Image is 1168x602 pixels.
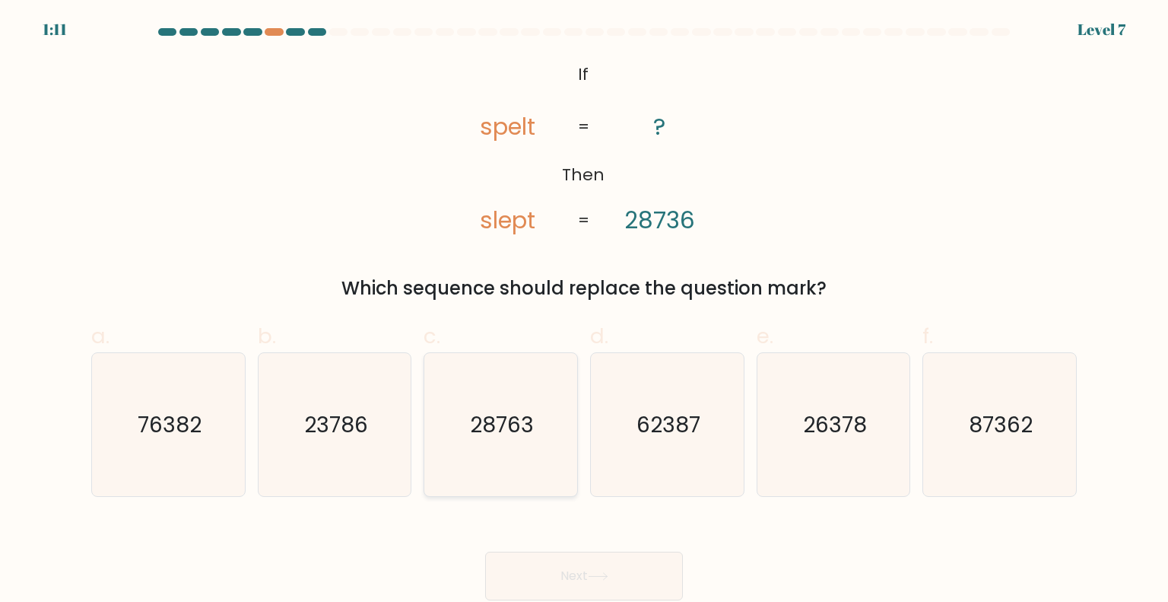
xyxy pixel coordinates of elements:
[471,409,535,439] text: 28763
[1078,18,1125,41] div: Level 7
[43,18,67,41] div: 1:11
[590,321,608,351] span: d.
[757,321,773,351] span: e.
[100,275,1068,302] div: Which sequence should replace the question mark?
[654,110,666,143] tspan: ?
[485,552,683,600] button: Next
[579,115,590,139] tspan: =
[480,204,535,237] tspan: slept
[636,409,700,439] text: 62387
[625,204,696,237] tspan: 28736
[803,409,867,439] text: 26378
[563,163,605,186] tspan: Then
[922,321,933,351] span: f.
[437,58,730,238] svg: @import url('[URL][DOMAIN_NAME]);
[480,110,535,143] tspan: spelt
[91,321,109,351] span: a.
[579,209,590,233] tspan: =
[579,62,589,86] tspan: If
[969,409,1033,439] text: 87362
[424,321,440,351] span: c.
[138,409,202,439] text: 76382
[304,409,368,439] text: 23786
[258,321,276,351] span: b.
